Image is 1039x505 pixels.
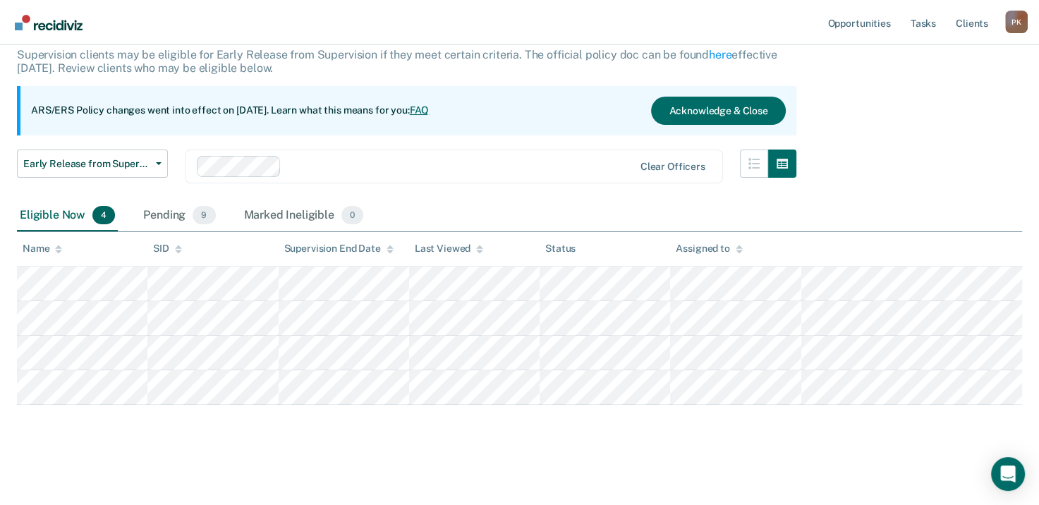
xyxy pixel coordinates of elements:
div: Clear officers [640,161,705,173]
div: Pending9 [140,200,218,231]
div: Marked Ineligible0 [241,200,367,231]
button: Early Release from Supervision [17,150,168,178]
div: Assigned to [676,243,742,255]
a: FAQ [410,104,430,116]
div: Last Viewed [415,243,483,255]
img: Recidiviz [15,15,83,30]
span: 9 [193,206,215,224]
div: Name [23,243,62,255]
div: Open Intercom Messenger [991,457,1025,491]
button: Profile dropdown button [1005,11,1028,33]
div: P K [1005,11,1028,33]
button: Acknowledge & Close [651,97,785,125]
p: Supervision clients may be eligible for Early Release from Supervision if they meet certain crite... [17,48,777,75]
div: Eligible Now4 [17,200,118,231]
span: Early Release from Supervision [23,158,150,170]
div: Status [545,243,576,255]
span: 0 [341,206,363,224]
div: SID [153,243,182,255]
a: here [709,48,731,61]
span: 4 [92,206,115,224]
div: Supervision End Date [284,243,394,255]
p: ARS/ERS Policy changes went into effect on [DATE]. Learn what this means for you: [31,104,429,118]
